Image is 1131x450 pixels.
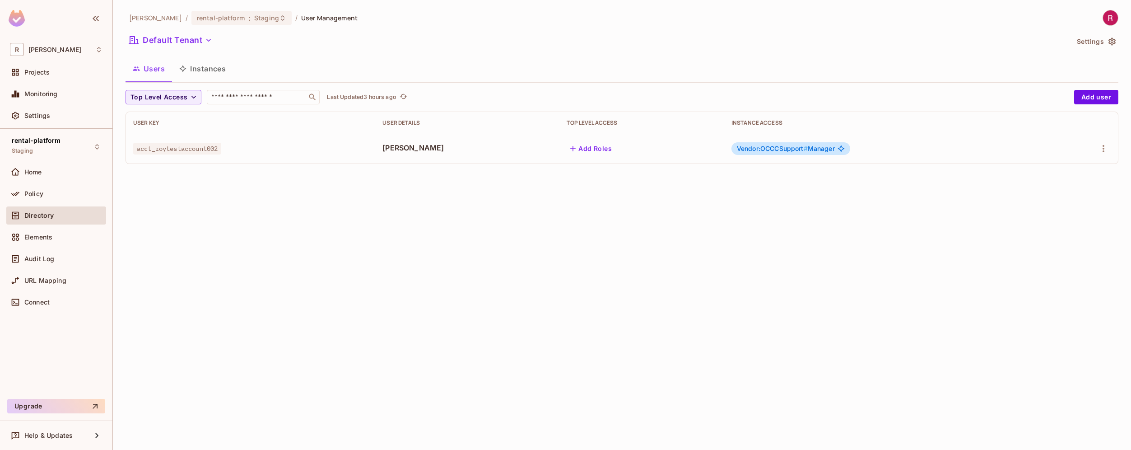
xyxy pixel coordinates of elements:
[12,147,33,155] span: Staging
[567,141,615,156] button: Add Roles
[24,112,50,119] span: Settings
[1103,10,1118,25] img: roy zhang
[130,92,187,103] span: Top Level Access
[1074,90,1118,104] button: Add user
[24,299,50,306] span: Connect
[126,57,172,80] button: Users
[804,145,808,152] span: #
[382,119,552,127] div: User Details
[24,69,50,76] span: Projects
[24,432,73,439] span: Help & Updates
[254,14,279,22] span: Staging
[248,14,251,22] span: :
[400,93,407,102] span: refresh
[126,33,216,47] button: Default Tenant
[731,119,1041,127] div: Instance Access
[24,277,66,284] span: URL Mapping
[24,255,54,262] span: Audit Log
[133,119,368,127] div: User Key
[10,43,24,56] span: R
[382,143,552,153] span: [PERSON_NAME]
[24,234,52,241] span: Elements
[172,57,233,80] button: Instances
[129,14,182,22] span: the active workspace
[327,94,396,101] p: Last Updated 3 hours ago
[24,190,43,197] span: Policy
[398,92,409,103] button: refresh
[9,10,25,27] img: SReyMgAAAABJRU5ErkJggg==
[197,14,245,22] span: rental-platform
[567,119,717,127] div: Top Level Access
[12,137,61,144] span: rental-platform
[301,14,358,22] span: User Management
[7,399,105,413] button: Upgrade
[28,46,81,53] span: Workspace: roy-poc
[295,14,298,22] li: /
[24,90,58,98] span: Monitoring
[737,145,835,152] span: Manager
[133,143,221,155] span: acct_roytestaccount002
[1073,34,1118,49] button: Settings
[24,212,54,219] span: Directory
[24,169,42,176] span: Home
[737,145,808,152] span: Vendor:OCCCSupport
[396,92,409,103] span: Click to refresh data
[126,90,201,104] button: Top Level Access
[186,14,188,22] li: /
